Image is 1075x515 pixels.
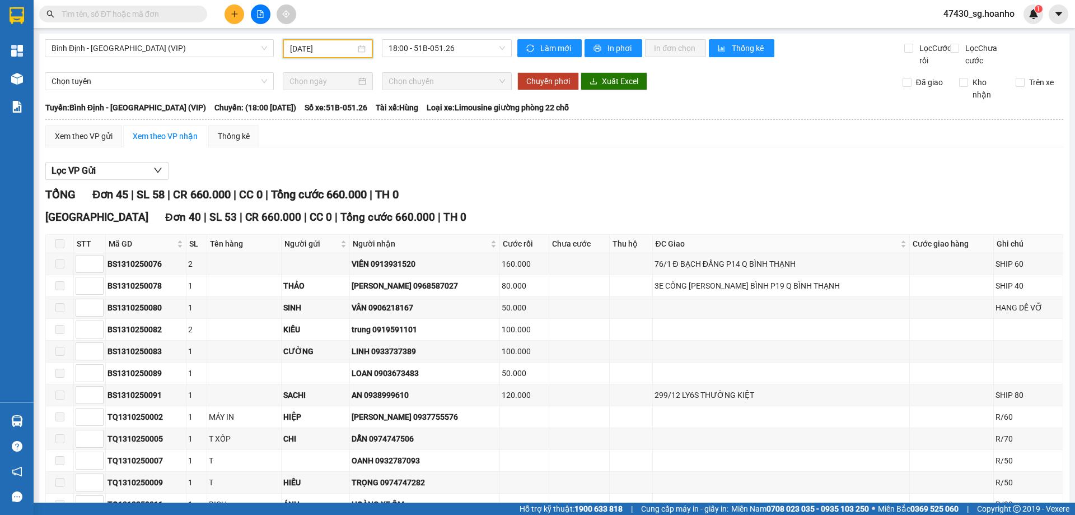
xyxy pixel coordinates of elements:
td: TQ1310250002 [106,406,186,428]
div: CHI [283,433,348,445]
button: aim [277,4,296,24]
div: 1 [188,411,205,423]
td: TQ1310250005 [106,428,186,450]
span: SL 53 [209,211,237,224]
div: SHIP 80 [995,389,1061,401]
span: Bình Định - Sài Gòn (VIP) [52,40,267,57]
div: BS1310250091 [107,389,184,401]
button: Lọc VP Gửi [45,162,169,180]
div: 1 [188,367,205,379]
span: | [167,188,170,201]
span: | [438,211,441,224]
div: HOÀNG XE ÔM [352,498,498,511]
span: CC 0 [239,188,263,201]
div: 1 [188,345,205,358]
button: plus [225,4,244,24]
div: TQ1310250009 [107,476,184,489]
div: TQ1310250005 [107,433,184,445]
div: LINH 0933737389 [352,345,498,358]
button: syncLàm mới [517,39,582,57]
span: question-circle [12,441,22,452]
div: 1 [188,280,205,292]
td: BS1310250078 [106,275,186,297]
div: Xem theo VP nhận [133,130,198,142]
th: Chưa cước [549,235,610,253]
div: 1 [188,389,205,401]
span: [GEOGRAPHIC_DATA] [45,211,148,224]
div: 50.000 [502,367,547,379]
div: T XỐP [209,433,279,445]
span: Miền Nam [731,503,869,515]
div: BS1310250076 [107,258,184,270]
span: ⚪️ [872,507,875,511]
div: BS1310250089 [107,367,184,379]
b: Tuyến: Bình Định - [GEOGRAPHIC_DATA] (VIP) [45,103,206,112]
span: CR 660.000 [245,211,301,224]
div: [PERSON_NAME] 0937755576 [352,411,498,423]
span: file-add [256,10,264,18]
div: TQ1310250007 [107,454,184,467]
div: LOAN 0903673483 [352,367,498,379]
div: R/30 [995,498,1061,511]
div: 1 [188,498,205,511]
div: 100.000 [502,323,547,336]
input: Tìm tên, số ĐT hoặc mã đơn [62,8,194,20]
div: 2 [188,323,205,336]
div: T [209,476,279,489]
div: TRỌNG 0974747282 [352,476,498,489]
span: Làm mới [540,42,573,54]
span: Đơn 45 [92,188,128,201]
div: SACHI [283,389,348,401]
span: Trên xe [1025,76,1058,89]
span: Mã GD [109,238,175,250]
td: BS1310250076 [106,253,186,275]
span: Cung cấp máy in - giấy in: [641,503,728,515]
div: ÁNH [283,498,348,511]
span: copyright [1013,505,1021,513]
img: solution-icon [11,101,23,113]
div: 299/12 LY6S THƯỜNG KIỆT [655,389,908,401]
div: Xem theo VP gửi [55,130,113,142]
div: Thống kê [218,130,250,142]
div: BS1310250080 [107,301,184,314]
span: 47430_sg.hoanho [934,7,1023,21]
th: SL [186,235,207,253]
span: Chọn chuyến [389,73,505,90]
button: bar-chartThống kê [709,39,774,57]
th: Cước giao hàng [910,235,994,253]
span: | [631,503,633,515]
span: | [131,188,134,201]
img: icon-new-feature [1029,9,1039,19]
span: Miền Bắc [878,503,959,515]
div: BS1310250082 [107,323,184,336]
span: Tài xế: Hùng [376,101,418,114]
div: T [209,454,279,467]
span: TỔNG [45,188,76,201]
span: Tổng cước 660.000 [340,211,435,224]
div: KIỀU [283,323,348,336]
span: caret-down [1054,9,1064,19]
div: TQ1310250002 [107,411,184,423]
span: | [204,211,207,224]
span: 1 [1036,5,1040,13]
div: 1 [188,433,205,445]
span: Xuất Excel [602,75,638,87]
strong: 0708 023 035 - 0935 103 250 [766,504,869,513]
span: Người nhận [353,238,488,250]
button: In đơn chọn [645,39,706,57]
span: TH 0 [443,211,466,224]
span: Lọc VP Gửi [52,164,96,178]
th: Cước rồi [500,235,549,253]
div: 80.000 [502,280,547,292]
input: Chọn ngày [289,75,356,87]
button: Chuyển phơi [517,72,579,90]
div: R/60 [995,411,1061,423]
span: Số xe: 51B-051.26 [305,101,367,114]
div: VÂN 0906218167 [352,301,498,314]
img: logo-vxr [10,7,24,24]
td: BS1310250080 [106,297,186,319]
div: 100.000 [502,345,547,358]
td: BS1310250091 [106,384,186,406]
div: TQ1310250011 [107,498,184,511]
span: notification [12,466,22,477]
